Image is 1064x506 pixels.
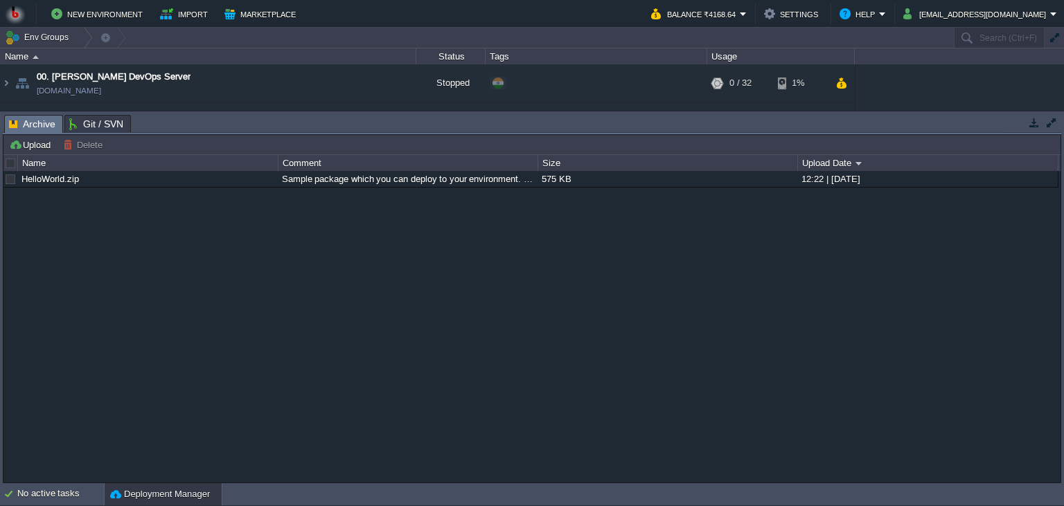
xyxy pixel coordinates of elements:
div: Sample package which you can deploy to your environment. Feel free to delete and upload a package... [278,171,537,187]
div: 44 / 154 [729,102,761,140]
div: Stopped [416,64,486,102]
img: AMDAwAAAACH5BAEAAAAALAAAAAABAAEAAAICRAEAOw== [1,102,12,140]
div: Size [539,155,797,171]
img: AMDAwAAAACH5BAEAAAAALAAAAAABAAEAAAICRAEAOw== [12,64,32,102]
div: Name [1,48,416,64]
div: Running [416,102,486,140]
div: Tags [486,48,707,64]
a: [DOMAIN_NAME] [37,84,101,98]
div: 1% [778,64,823,102]
img: Bitss Techniques [5,3,26,24]
button: Env Groups [5,28,73,47]
div: Upload Date [799,155,1058,171]
button: New Environment [51,6,147,22]
a: 00. [PERSON_NAME] DevOps Server [37,70,190,84]
a: HelloWorld.zip [21,174,79,184]
div: Name [19,155,277,171]
button: [EMAIL_ADDRESS][DOMAIN_NAME] [903,6,1050,22]
img: AMDAwAAAACH5BAEAAAAALAAAAAABAAEAAAICRAEAOw== [1,64,12,102]
div: 575 KB [538,171,797,187]
div: Comment [279,155,538,171]
div: Usage [708,48,854,64]
button: Delete [63,138,107,151]
span: Archive [9,116,55,133]
a: 01. QuestionBank-Microservice [37,108,163,122]
img: AMDAwAAAACH5BAEAAAAALAAAAAABAAEAAAICRAEAOw== [12,102,32,140]
div: No active tasks [17,483,104,505]
div: 0 / 32 [729,64,752,102]
span: Git / SVN [69,116,123,132]
button: Settings [764,6,822,22]
button: Deployment Manager [110,487,210,501]
button: Help [840,6,879,22]
div: 12:22 | [DATE] [798,171,1057,187]
img: AMDAwAAAACH5BAEAAAAALAAAAAABAAEAAAICRAEAOw== [33,55,39,59]
button: Marketplace [224,6,300,22]
div: 18% [778,102,823,140]
button: Import [160,6,212,22]
button: Upload [9,138,55,151]
button: Balance ₹4168.64 [651,6,740,22]
div: Status [417,48,485,64]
